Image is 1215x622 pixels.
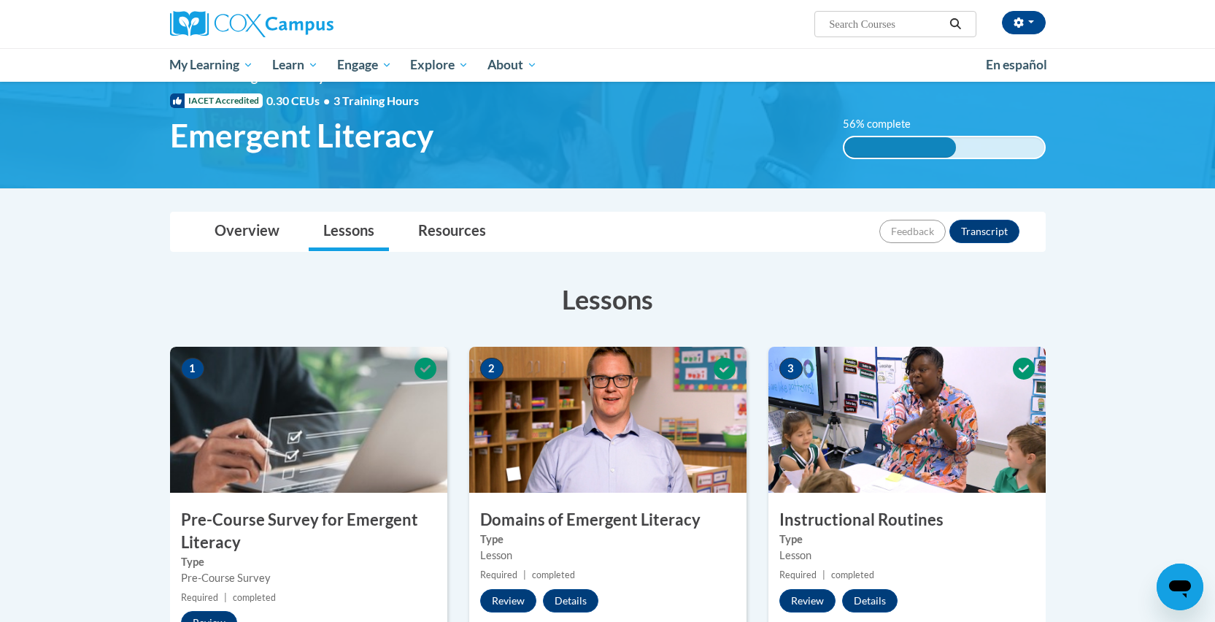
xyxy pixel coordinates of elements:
label: Type [181,554,436,570]
span: Engage [337,56,392,74]
button: Details [543,589,598,613]
a: En español [976,50,1057,80]
span: completed [532,569,575,580]
span: 0.30 CEUs [266,93,333,109]
button: Review [779,589,836,613]
span: • [323,93,330,107]
img: Course Image [768,347,1046,493]
a: Resources [404,212,501,251]
span: | [224,592,227,603]
button: Review [480,589,536,613]
a: Cox Campus [170,11,447,37]
span: completed [831,569,874,580]
span: | [822,569,825,580]
div: Lesson [480,548,736,564]
a: Engage [328,48,401,82]
label: 56% complete [843,116,927,132]
span: Required [779,569,817,580]
h3: Pre-Course Survey for Emergent Literacy [170,509,447,554]
img: Cox Campus [170,11,333,37]
h3: Instructional Routines [768,509,1046,531]
button: Feedback [879,220,946,243]
span: IACET Accredited [170,93,263,108]
a: My Learning [161,48,263,82]
h3: Domains of Emergent Literacy [469,509,747,531]
span: Emergent Literacy [170,116,433,155]
span: 2 [480,358,504,380]
span: About [487,56,537,74]
span: 3 [779,358,803,380]
span: completed [233,592,276,603]
span: Required [181,592,218,603]
img: Course Image [469,347,747,493]
button: Search [944,15,966,33]
button: Details [842,589,898,613]
a: About [478,48,547,82]
span: Required [480,569,517,580]
span: 3 Training Hours [333,93,419,107]
a: Explore [401,48,478,82]
h3: Lessons [170,281,1046,318]
iframe: Button to launch messaging window [1157,564,1203,610]
div: Lesson [779,548,1035,564]
a: Lessons [309,212,389,251]
span: 1 [181,358,204,380]
div: Main menu [148,48,1068,82]
span: | [523,569,526,580]
input: Search Courses [828,15,944,33]
span: Learn [272,56,318,74]
button: Account Settings [1002,11,1046,34]
label: Type [779,531,1035,548]
a: Learn [263,48,328,82]
label: Type [480,531,736,548]
div: Pre-Course Survey [181,570,436,586]
button: Transcript [949,220,1019,243]
div: 56% complete [844,137,956,158]
a: Overview [200,212,294,251]
img: Course Image [170,347,447,493]
span: En español [986,57,1047,72]
span: Explore [410,56,468,74]
span: My Learning [169,56,253,74]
